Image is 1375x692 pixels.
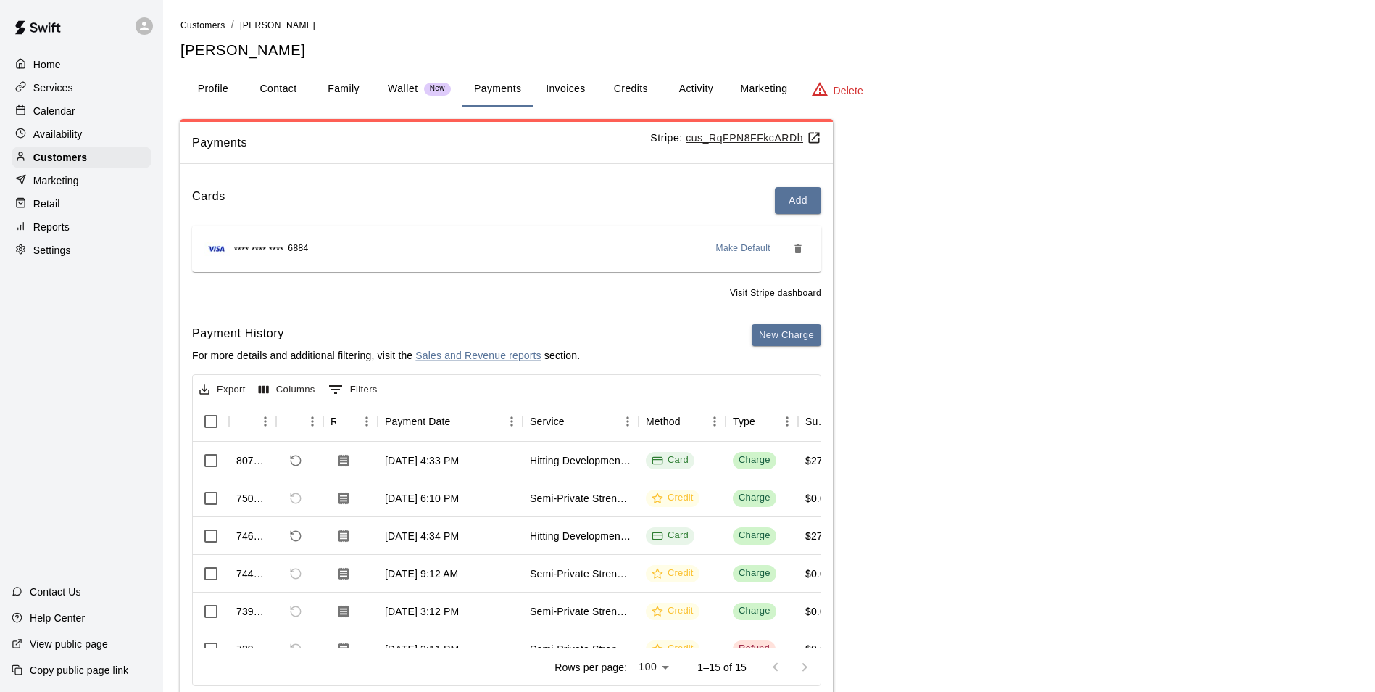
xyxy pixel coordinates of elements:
[378,401,523,442] div: Payment Date
[12,239,151,261] a: Settings
[385,401,451,442] div: Payment Date
[451,411,471,432] button: Sort
[530,529,631,543] div: Hitting Development Membership
[236,529,269,543] div: 746611
[805,401,828,442] div: Subtotal
[726,401,798,442] div: Type
[617,411,639,432] button: Menu
[236,453,269,468] div: 807190
[283,561,308,586] span: Refund payment
[12,100,151,122] a: Calendar
[697,660,747,675] p: 1–15 of 15
[385,491,459,506] div: Aug 11, 2025, 6:10 PM
[240,20,315,30] span: [PERSON_NAME]
[681,411,701,432] button: Sort
[385,453,459,468] div: Sep 9, 2025, 4:33 PM
[652,453,689,467] div: Card
[650,131,821,146] p: Stripe:
[204,242,230,256] img: Credit card brand logo
[331,636,357,662] button: Download Receipt
[805,642,831,656] div: $0.00
[388,81,418,96] p: Wallet
[33,150,87,165] p: Customers
[246,72,311,107] button: Contact
[775,187,821,214] button: Add
[530,604,631,619] div: Semi-Private Strength & Conditioning
[523,401,639,442] div: Service
[12,147,151,168] div: Customers
[752,324,821,347] button: New Charge
[686,132,821,144] a: cus_RqFPN8FFkcARDh
[30,611,85,625] p: Help Center
[12,216,151,238] a: Reports
[33,243,71,258] p: Settings
[356,411,378,432] button: Menu
[652,642,694,656] div: Credit
[192,133,650,152] span: Payments
[229,401,276,442] div: Id
[283,599,308,624] span: Refund payment
[331,523,357,549] button: Download Receipt
[283,411,304,432] button: Sort
[739,529,770,543] div: Charge
[288,242,308,256] span: 6884
[180,17,1358,33] nav: breadcrumb
[530,642,631,656] div: Semi-Private Strength & Conditioning
[331,401,336,442] div: Receipt
[30,585,81,599] p: Contact Us
[385,529,459,543] div: Aug 9, 2025, 4:34 PM
[462,72,533,107] button: Payments
[633,656,674,677] div: 100
[180,41,1358,60] h5: [PERSON_NAME]
[180,20,225,30] span: Customers
[12,54,151,75] a: Home
[331,561,357,587] button: Download Receipt
[776,411,798,432] button: Menu
[255,379,319,401] button: Select columns
[755,411,776,432] button: Sort
[331,485,357,511] button: Download Receipt
[33,81,73,95] p: Services
[236,604,269,619] div: 739308
[805,604,831,619] div: $0.00
[663,72,728,107] button: Activity
[704,411,726,432] button: Menu
[786,237,810,260] button: Remove
[710,237,777,260] button: Make Default
[12,170,151,191] a: Marketing
[192,324,580,343] h6: Payment History
[236,411,257,432] button: Sort
[180,72,1358,107] div: basic tabs example
[533,72,598,107] button: Invoices
[652,529,689,543] div: Card
[739,453,770,467] div: Charge
[652,491,694,505] div: Credit
[33,173,79,188] p: Marketing
[750,288,821,298] u: Stripe dashboard
[180,72,246,107] button: Profile
[739,491,770,505] div: Charge
[283,637,308,662] span: Cannot refund a payment with type REFUND
[276,401,323,442] div: Refund
[236,642,269,656] div: 739304
[283,486,308,511] span: Refund payment
[530,401,565,442] div: Service
[424,84,451,94] span: New
[254,411,276,432] button: Menu
[652,604,694,618] div: Credit
[12,77,151,99] a: Services
[331,598,357,625] button: Download Receipt
[33,104,75,118] p: Calendar
[554,660,627,675] p: Rows per page:
[716,242,771,256] span: Make Default
[33,57,61,72] p: Home
[283,524,308,548] span: Refund payment
[33,197,60,211] p: Retail
[12,123,151,145] a: Availability
[12,193,151,215] div: Retail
